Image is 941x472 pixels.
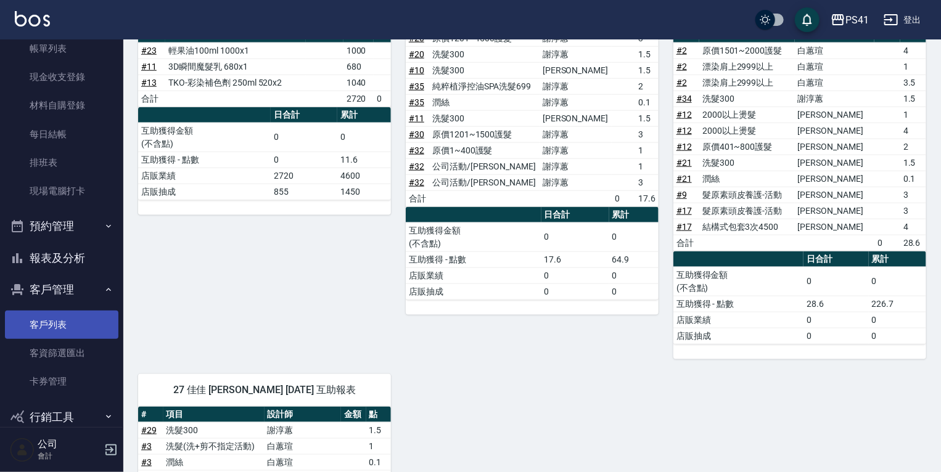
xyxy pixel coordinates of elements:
td: 洗髮(洗+剪不指定活動) [163,438,265,454]
td: 64.9 [609,251,659,267]
td: 潤絲 [163,454,265,470]
td: 白蕙瑄 [795,43,874,59]
td: 公司活動/[PERSON_NAME] [429,158,540,174]
td: 3 [635,174,659,190]
td: [PERSON_NAME] [795,155,874,171]
td: 3 [900,203,926,219]
td: 3 [635,126,659,142]
td: 2 [900,139,926,155]
td: 1.5 [900,91,926,107]
td: 0 [869,267,926,296]
table: a dense table [406,207,659,300]
td: 原價401~800護髮 [699,139,795,155]
td: 0 [609,283,659,299]
td: 1 [900,59,926,75]
td: 2720 [343,91,374,107]
td: 店販抽成 [406,283,541,299]
a: #12 [676,142,692,152]
a: #29 [141,425,157,435]
a: #13 [141,78,157,87]
td: 0 [541,283,609,299]
a: #2 [676,46,687,55]
a: #2 [676,62,687,71]
td: 謝淳蕙 [540,78,612,94]
td: 11.6 [337,152,391,168]
td: 4 [900,219,926,235]
td: 髮原素頭皮養護-活動 [699,187,795,203]
td: 1 [366,438,391,454]
a: #21 [676,158,692,168]
a: 現金收支登錄 [5,63,118,91]
td: 0.1 [635,94,659,110]
a: #23 [141,46,157,55]
td: 0 [541,267,609,283]
td: [PERSON_NAME] [540,62,612,78]
a: #10 [409,65,424,75]
td: [PERSON_NAME] [795,203,874,219]
td: 1 [635,158,659,174]
td: 原價1201~1500護髮 [429,126,540,142]
a: #32 [409,177,424,187]
td: 謝淳蕙 [540,46,612,62]
table: a dense table [673,251,926,344]
a: #35 [409,81,424,91]
td: 1 [635,142,659,158]
a: 客戶列表 [5,311,118,339]
td: 4600 [337,168,391,184]
td: 洗髮300 [699,91,795,107]
td: 白蕙瑄 [795,59,874,75]
td: 結構式包套3次4500 [699,219,795,235]
td: 謝淳蕙 [540,174,612,190]
th: 點 [366,407,391,423]
td: 潤絲 [429,94,540,110]
td: 0 [869,328,926,344]
td: 互助獲得 - 點數 [406,251,541,267]
td: 純粹植淨控油SPA洗髮699 [429,78,540,94]
a: #12 [676,126,692,136]
td: 合計 [406,190,429,206]
td: 1.5 [900,155,926,171]
a: #20 [409,49,424,59]
a: #32 [409,145,424,155]
td: 0.1 [900,171,926,187]
a: #12 [676,110,692,120]
a: #34 [676,94,692,104]
a: #3 [141,457,152,467]
a: #11 [141,62,157,71]
td: 0 [271,152,337,168]
table: a dense table [673,27,926,251]
td: 1.5 [366,422,391,438]
td: 1.5 [635,46,659,62]
td: 謝淳蕙 [265,422,341,438]
td: 白蕙瑄 [265,438,341,454]
td: 0 [612,190,635,206]
td: 0 [609,267,659,283]
td: 髮原素頭皮養護-活動 [699,203,795,219]
td: 店販抽成 [673,328,803,344]
td: 互助獲得金額 (不含點) [673,267,803,296]
a: 每日結帳 [5,120,118,149]
td: [PERSON_NAME] [795,139,874,155]
td: 白蕙瑄 [795,75,874,91]
td: 1000 [343,43,374,59]
a: #17 [676,206,692,216]
td: 合計 [673,235,699,251]
h5: 公司 [38,438,101,450]
td: 謝淳蕙 [795,91,874,107]
th: 累計 [609,207,659,223]
img: Logo [15,11,50,26]
img: Person [10,437,35,462]
a: 卡券管理 [5,367,118,396]
td: 0 [803,312,869,328]
td: 謝淳蕙 [540,158,612,174]
th: 日合計 [271,107,337,123]
td: 原價1501~2000護髮 [699,43,795,59]
td: 0 [271,123,337,152]
table: a dense table [406,15,659,207]
button: PS41 [826,7,874,33]
span: 27 佳佳 [PERSON_NAME] [DATE] 互助報表 [153,384,376,396]
td: 店販抽成 [138,184,271,200]
a: #20 [409,33,424,43]
button: save [795,7,820,32]
td: [PERSON_NAME] [795,171,874,187]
